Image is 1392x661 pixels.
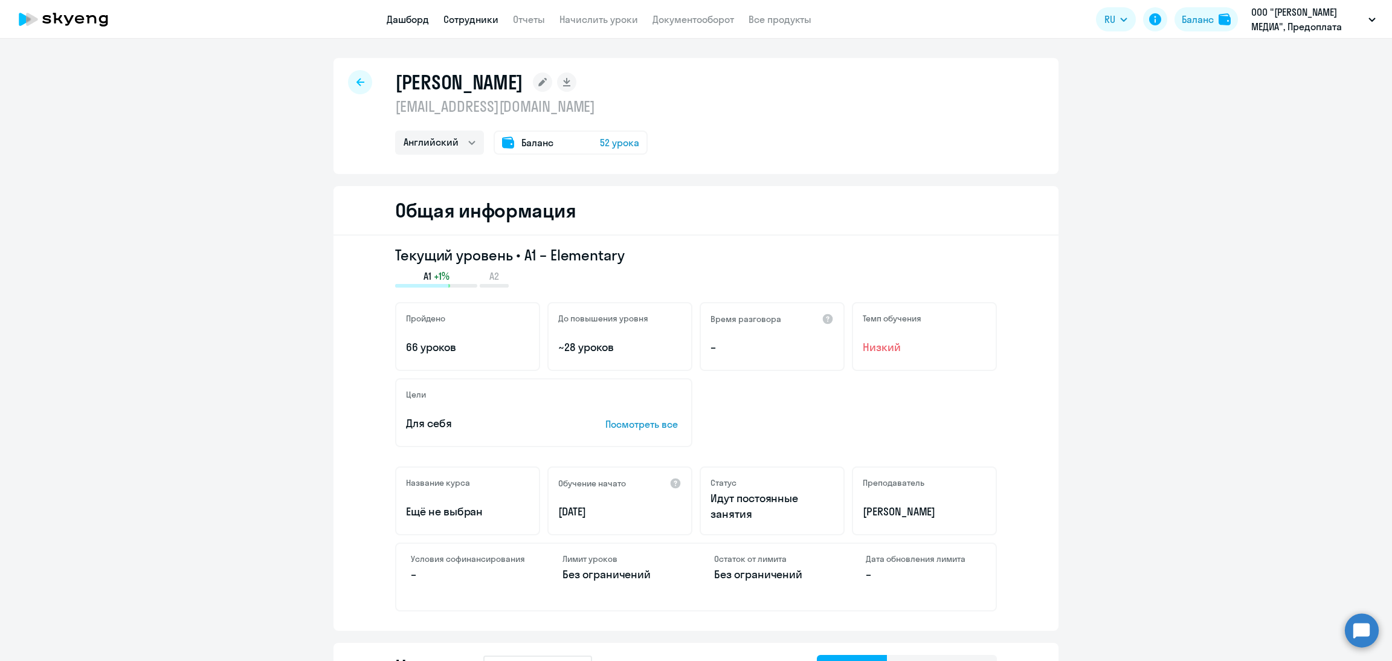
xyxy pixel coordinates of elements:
a: Дашборд [387,13,429,25]
span: A1 [424,269,431,283]
h1: [PERSON_NAME] [395,70,523,94]
h5: Обучение начато [558,478,626,489]
div: Баланс [1182,12,1214,27]
h5: Время разговора [710,314,781,324]
p: Ещё не выбран [406,504,529,520]
p: Посмотреть все [605,417,681,431]
h5: Темп обучения [863,313,921,324]
p: ~28 уроков [558,340,681,355]
p: – [866,567,981,582]
button: ООО "[PERSON_NAME] МЕДИА", Предоплата [1245,5,1382,34]
h4: Лимит уроков [562,553,678,564]
span: RU [1104,12,1115,27]
h5: Статус [710,477,736,488]
span: Низкий [863,340,986,355]
a: Все продукты [749,13,811,25]
a: Сотрудники [443,13,498,25]
h4: Условия софинансирования [411,553,526,564]
h5: Преподаватель [863,477,924,488]
p: – [710,340,834,355]
p: ООО "[PERSON_NAME] МЕДИА", Предоплата [1251,5,1364,34]
a: Начислить уроки [559,13,638,25]
a: Отчеты [513,13,545,25]
img: balance [1219,13,1231,25]
button: RU [1096,7,1136,31]
span: A2 [489,269,499,283]
p: Идут постоянные занятия [710,491,834,522]
h5: Цели [406,389,426,400]
p: [PERSON_NAME] [863,504,986,520]
p: [EMAIL_ADDRESS][DOMAIN_NAME] [395,97,648,116]
a: Документооборот [652,13,734,25]
h2: Общая информация [395,198,576,222]
p: Без ограничений [562,567,678,582]
p: Без ограничений [714,567,830,582]
h4: Остаток от лимита [714,553,830,564]
span: 52 урока [600,135,639,150]
h5: Пройдено [406,313,445,324]
h5: До повышения уровня [558,313,648,324]
h3: Текущий уровень • A1 – Elementary [395,245,997,265]
span: Баланс [521,135,553,150]
span: +1% [434,269,449,283]
p: [DATE] [558,504,681,520]
h4: Дата обновления лимита [866,553,981,564]
h5: Название курса [406,477,470,488]
p: – [411,567,526,582]
p: Для себя [406,416,568,431]
p: 66 уроков [406,340,529,355]
button: Балансbalance [1174,7,1238,31]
